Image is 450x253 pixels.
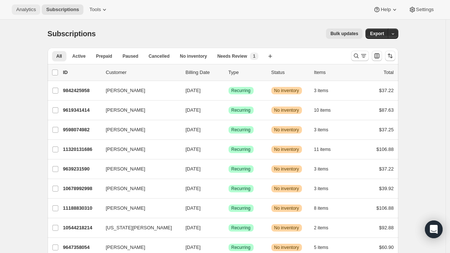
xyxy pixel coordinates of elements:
button: Sort the results [385,51,395,61]
span: No inventory [274,166,299,172]
span: 8 items [314,205,329,211]
button: 3 items [314,85,337,96]
span: Active [72,53,86,59]
div: 10544218214[US_STATE][PERSON_NAME][DATE]SuccessRecurringWarningNo inventory2 items$92.88 [63,223,394,233]
button: 5 items [314,242,337,253]
p: 9647358054 [63,244,100,251]
p: Status [271,69,308,76]
div: 11188830310[PERSON_NAME][DATE]SuccessRecurringWarningNo inventory8 items$106.88 [63,203,394,213]
span: No inventory [274,244,299,250]
button: Create new view [264,51,276,61]
p: 11320131686 [63,146,100,153]
span: Subscriptions [48,30,96,38]
span: 11 items [314,146,331,152]
div: Open Intercom Messenger [425,220,443,238]
button: [PERSON_NAME] [102,104,175,116]
span: [DATE] [186,186,201,191]
span: [PERSON_NAME] [106,185,145,192]
span: No inventory [274,107,299,113]
span: Recurring [231,166,251,172]
p: 9842425958 [63,87,100,94]
span: 1 [253,53,255,59]
button: [PERSON_NAME] [102,163,175,175]
p: ID [63,69,100,76]
span: Recurring [231,186,251,192]
span: Cancelled [149,53,170,59]
button: [PERSON_NAME] [102,85,175,97]
span: [PERSON_NAME] [106,126,145,134]
span: Settings [416,7,434,13]
span: $106.88 [377,146,394,152]
button: [US_STATE][PERSON_NAME] [102,222,175,234]
div: Items [314,69,351,76]
p: 9619341414 [63,107,100,114]
span: [PERSON_NAME] [106,205,145,212]
div: 10678992998[PERSON_NAME][DATE]SuccessRecurringWarningNo inventory3 items$39.92 [63,183,394,194]
button: Help [369,4,402,15]
span: No inventory [274,146,299,152]
span: Recurring [231,88,251,94]
p: 9598074982 [63,126,100,134]
span: $37.25 [379,127,394,132]
span: Needs Review [217,53,247,59]
span: [PERSON_NAME] [106,146,145,153]
button: Export [365,28,388,39]
button: [PERSON_NAME] [102,183,175,195]
span: $87.63 [379,107,394,113]
span: Recurring [231,146,251,152]
span: Export [370,31,384,37]
span: $37.22 [379,166,394,172]
span: Tools [89,7,101,13]
span: $92.88 [379,225,394,230]
button: 8 items [314,203,337,213]
span: Subscriptions [46,7,79,13]
span: $39.92 [379,186,394,191]
span: 10 items [314,107,331,113]
span: [DATE] [186,127,201,132]
div: 9598074982[PERSON_NAME][DATE]SuccessRecurringWarningNo inventory3 items$37.25 [63,125,394,135]
span: No inventory [274,88,299,94]
span: [US_STATE][PERSON_NAME] [106,224,172,232]
div: 9842425958[PERSON_NAME][DATE]SuccessRecurringWarningNo inventory3 items$37.22 [63,85,394,96]
p: Billing Date [186,69,223,76]
span: 3 items [314,127,329,133]
span: 5 items [314,244,329,250]
span: Recurring [231,107,251,113]
span: $106.88 [377,205,394,211]
div: 9647358054[PERSON_NAME][DATE]SuccessRecurringWarningNo inventory5 items$60.90 [63,242,394,253]
button: Search and filter results [351,51,369,61]
span: Help [381,7,391,13]
span: All [56,53,62,59]
span: [DATE] [186,166,201,172]
span: Recurring [231,244,251,250]
span: Recurring [231,205,251,211]
p: Customer [106,69,180,76]
span: [DATE] [186,107,201,113]
div: 9639231590[PERSON_NAME][DATE]SuccessRecurringWarningNo inventory3 items$37.22 [63,164,394,174]
button: 11 items [314,144,339,155]
span: 3 items [314,166,329,172]
p: 10544218214 [63,224,100,232]
button: Tools [85,4,113,15]
span: [DATE] [186,146,201,152]
span: No inventory [274,127,299,133]
div: Type [229,69,265,76]
span: Paused [123,53,138,59]
button: Analytics [12,4,40,15]
p: Total [384,69,394,76]
span: [PERSON_NAME] [106,107,145,114]
button: [PERSON_NAME] [102,124,175,136]
p: 11188830310 [63,205,100,212]
span: [DATE] [186,225,201,230]
button: [PERSON_NAME] [102,144,175,155]
span: Prepaid [96,53,112,59]
button: Settings [404,4,438,15]
button: 3 items [314,183,337,194]
span: $60.90 [379,244,394,250]
span: [DATE] [186,88,201,93]
button: 10 items [314,105,339,115]
p: 9639231590 [63,165,100,173]
button: Bulk updates [326,28,363,39]
span: No inventory [274,205,299,211]
p: 10678992998 [63,185,100,192]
